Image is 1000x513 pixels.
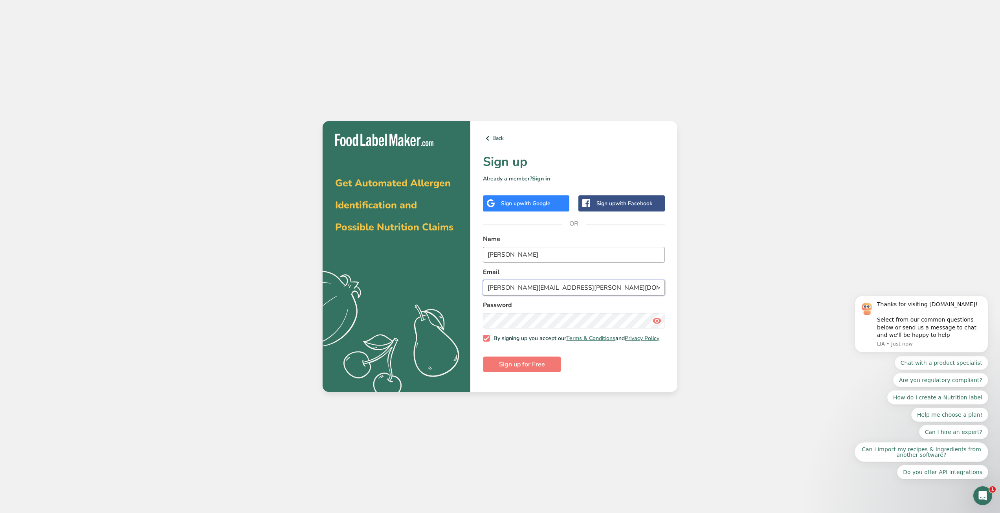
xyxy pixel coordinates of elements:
iframe: Intercom notifications message [843,195,1000,492]
button: Sign up for Free [483,357,561,372]
span: with Google [520,200,550,207]
input: John Doe [483,247,665,263]
a: Back [483,134,665,143]
span: By signing up you accept our and [490,335,660,342]
iframe: Intercom live chat [973,486,992,505]
img: Food Label Maker [335,134,433,147]
span: OR [562,212,586,235]
span: Get Automated Allergen Identification and Possible Nutrition Claims [335,177,453,234]
div: Sign up [596,199,652,208]
a: Terms & Conditions [566,335,615,342]
label: Name [483,234,665,244]
a: Privacy Policy [625,335,659,342]
label: Password [483,300,665,310]
p: Already a member? [483,175,665,183]
label: Email [483,267,665,277]
a: Sign in [532,175,550,182]
input: email@example.com [483,280,665,296]
span: with Facebook [615,200,652,207]
span: Sign up for Free [499,360,545,369]
h1: Sign up [483,153,665,171]
div: Sign up [501,199,550,208]
span: 1 [989,486,996,493]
